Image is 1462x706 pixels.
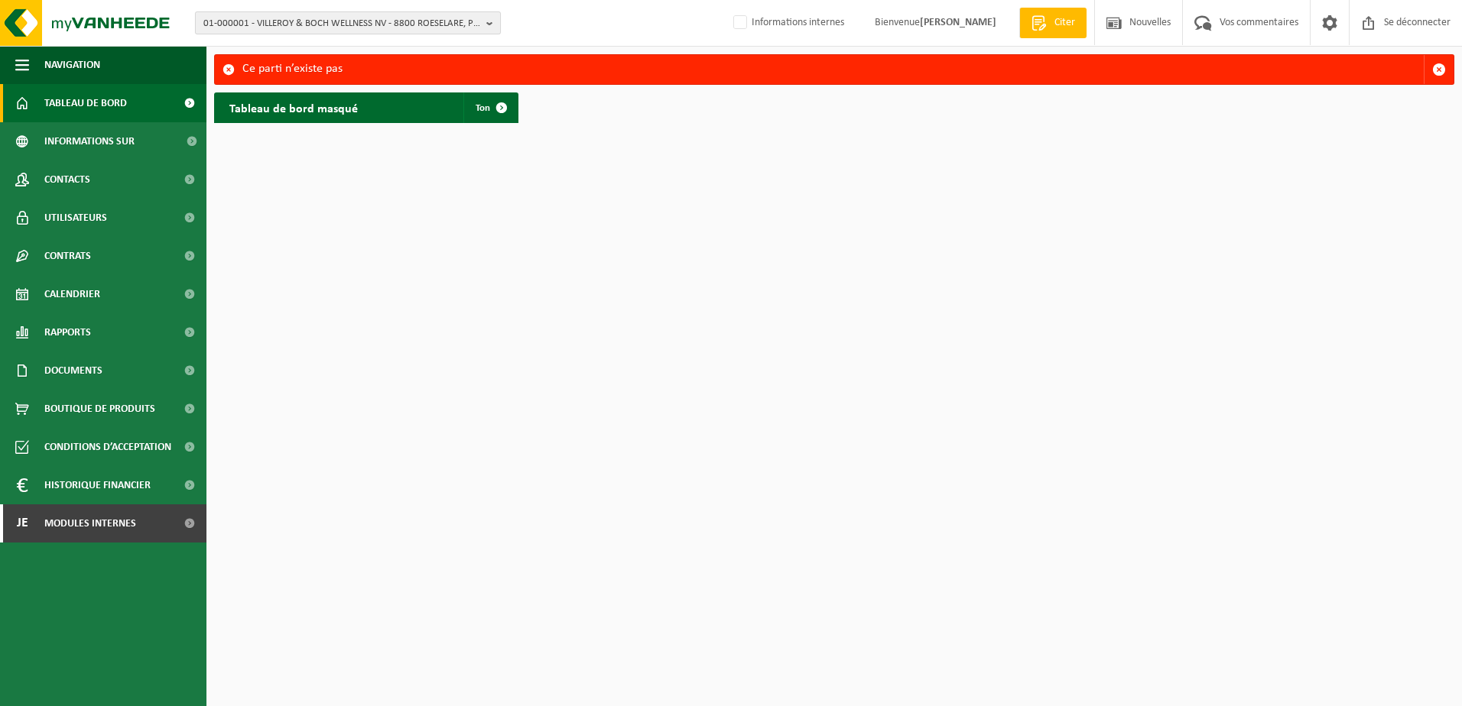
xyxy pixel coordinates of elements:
span: Historique financier [44,466,151,504]
span: Citer [1051,15,1079,31]
button: 01-000001 - VILLEROY & BOCH WELLNESS NV - 8800 ROESELARE, POPULIERSTRAAT 1 [195,11,501,34]
span: Contrats [44,237,91,275]
span: Modules internes [44,504,136,542]
span: Ton [476,103,490,113]
span: Calendrier [44,275,100,313]
span: Boutique de produits [44,390,155,428]
div: Ce parti n’existe pas [242,55,1424,84]
span: Conditions d’acceptation [44,428,171,466]
span: Documents [44,351,102,390]
a: Citer [1019,8,1087,38]
span: 01-000001 - VILLEROY & BOCH WELLNESS NV - 8800 ROESELARE, POPULIERSTRAAT 1 [203,12,480,35]
span: Contacts [44,160,90,199]
span: Tableau de bord [44,84,127,122]
span: Utilisateurs [44,199,107,237]
font: Bienvenue [875,17,996,28]
a: Ton [463,92,517,123]
span: Informations sur l’entreprise [44,122,177,160]
span: Navigation [44,46,100,84]
strong: [PERSON_NAME] [920,17,996,28]
label: Informations internes [730,11,844,34]
span: Rapports [44,313,91,351]
h2: Tableau de bord masqué [214,92,373,122]
span: Je [15,504,29,542]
